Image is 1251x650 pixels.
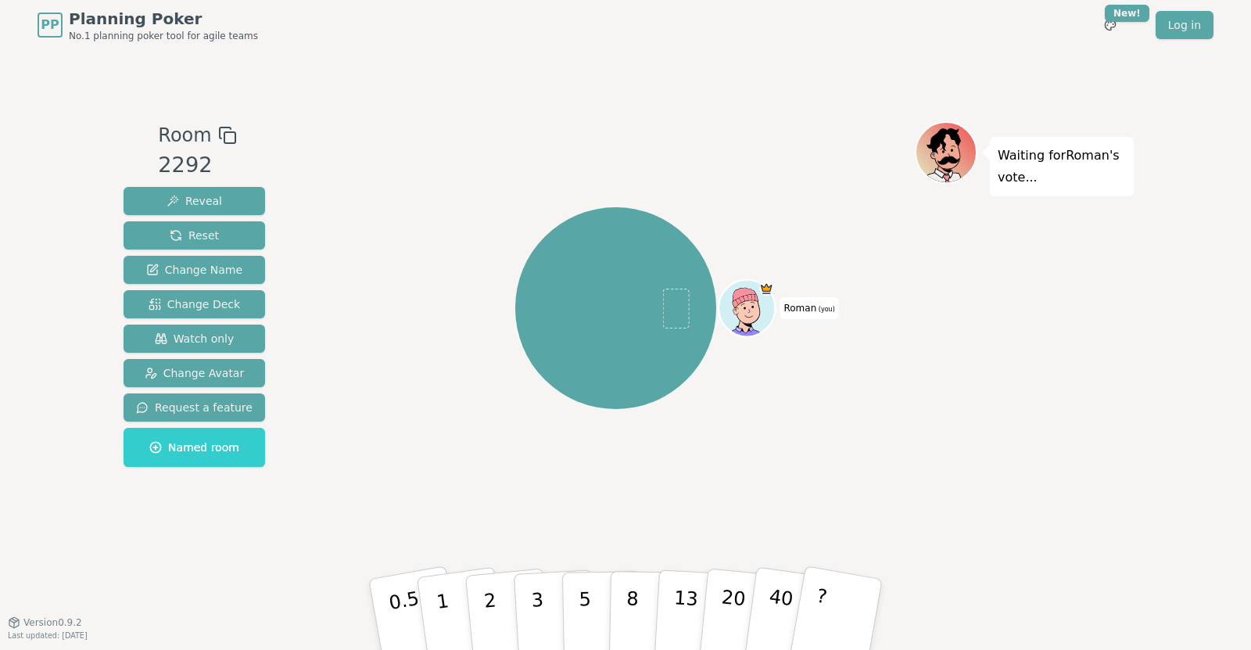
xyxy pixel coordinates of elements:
span: Request a feature [136,400,253,415]
span: Watch only [155,331,235,347]
span: Room [158,121,211,149]
div: New! [1105,5,1149,22]
a: PPPlanning PokerNo.1 planning poker tool for agile teams [38,8,258,42]
button: Reveal [124,187,265,215]
button: Watch only [124,325,265,353]
button: Change Name [124,256,265,284]
button: Version0.9.2 [8,616,82,629]
button: Named room [124,428,265,467]
span: Roman is the host [760,282,774,296]
span: No.1 planning poker tool for agile teams [69,30,258,42]
span: PP [41,16,59,34]
span: Named room [149,440,239,455]
span: Version 0.9.2 [23,616,82,629]
button: Change Avatar [124,359,265,387]
button: Change Deck [124,290,265,318]
div: 2292 [158,149,236,181]
p: Waiting for Roman 's vote... [998,145,1126,189]
span: Change Avatar [145,365,245,381]
span: Change Name [146,262,242,278]
button: Reset [124,221,265,250]
a: Log in [1156,11,1213,39]
button: Request a feature [124,393,265,422]
span: Last updated: [DATE] [8,631,88,640]
span: Reveal [167,193,222,209]
span: Change Deck [149,296,240,312]
span: (you) [816,306,835,313]
button: Click to change your avatar [721,282,774,335]
span: Click to change your name [780,297,838,319]
span: Planning Poker [69,8,258,30]
button: New! [1096,11,1124,39]
span: Reset [170,228,219,243]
